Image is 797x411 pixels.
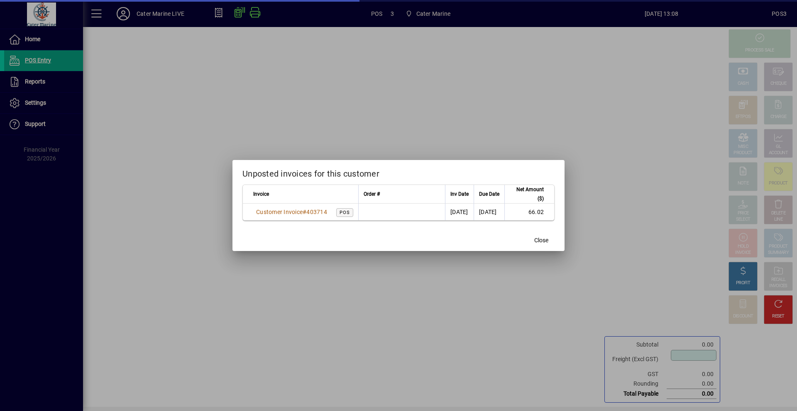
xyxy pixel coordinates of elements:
[534,236,548,245] span: Close
[479,190,499,199] span: Due Date
[306,209,327,215] span: 403714
[510,185,544,203] span: Net Amount ($)
[528,233,555,248] button: Close
[504,204,554,220] td: 66.02
[256,209,303,215] span: Customer Invoice
[253,207,330,217] a: Customer Invoice#403714
[340,210,350,215] span: POS
[474,204,504,220] td: [DATE]
[445,204,474,220] td: [DATE]
[303,209,306,215] span: #
[232,160,565,184] h2: Unposted invoices for this customer
[450,190,469,199] span: Inv Date
[253,190,269,199] span: Invoice
[364,190,380,199] span: Order #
